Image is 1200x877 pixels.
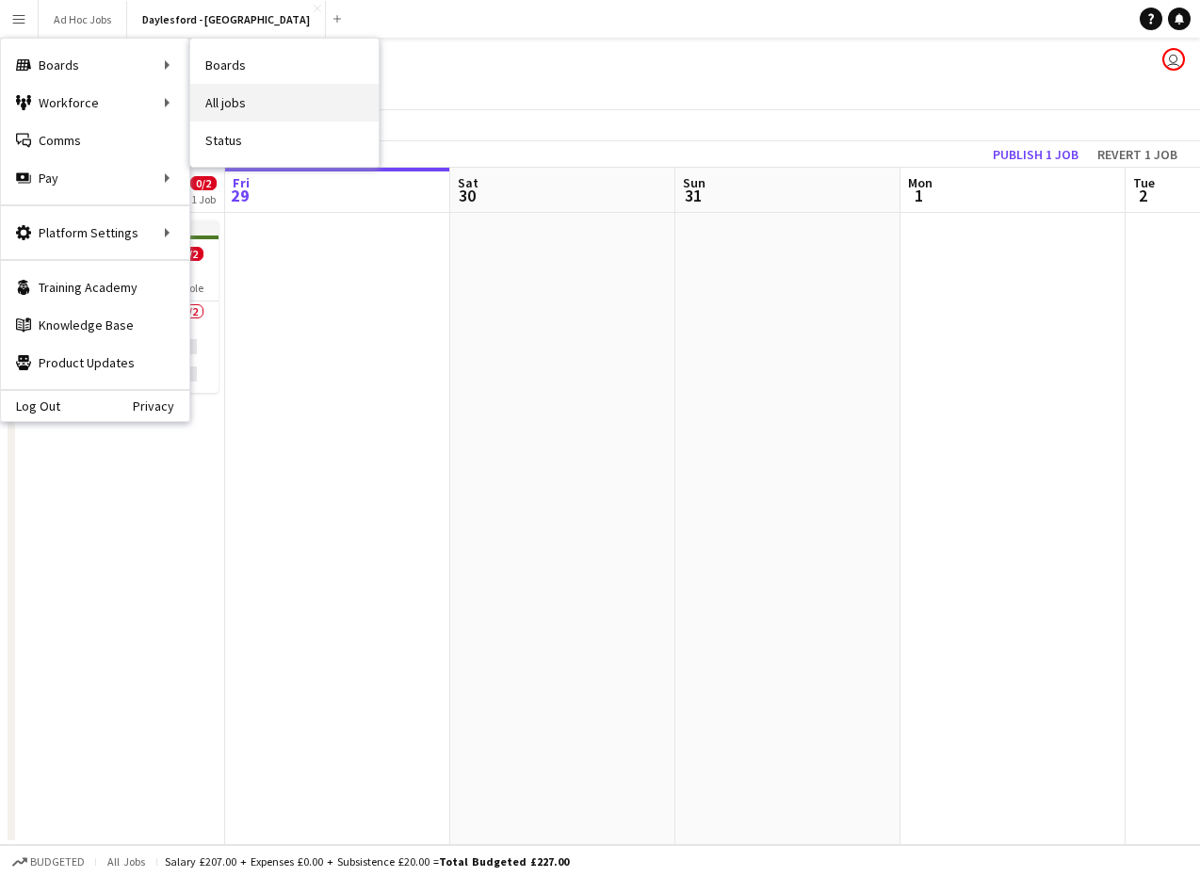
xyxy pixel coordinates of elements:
[191,192,216,206] div: 1 Job
[1,84,189,122] div: Workforce
[165,854,569,869] div: Salary £207.00 + Expenses £0.00 + Subsistence £20.00 =
[1,344,189,382] a: Product Updates
[127,1,326,38] button: Daylesford - [GEOGRAPHIC_DATA]
[9,852,88,872] button: Budgeted
[1,159,189,197] div: Pay
[1133,174,1155,191] span: Tue
[908,174,932,191] span: Mon
[1130,185,1155,206] span: 2
[458,174,478,191] span: Sat
[439,854,569,869] span: Total Budgeted £227.00
[455,185,478,206] span: 30
[190,122,379,159] a: Status
[1090,142,1185,167] button: Revert 1 job
[190,84,379,122] a: All jobs
[230,185,250,206] span: 29
[1162,48,1185,71] app-user-avatar: Nathan Kee Wong
[39,1,127,38] button: Ad Hoc Jobs
[1,268,189,306] a: Training Academy
[30,855,85,869] span: Budgeted
[190,46,379,84] a: Boards
[1,46,189,84] div: Boards
[680,185,705,206] span: 31
[985,142,1086,167] button: Publish 1 job
[1,398,60,414] a: Log Out
[133,398,189,414] a: Privacy
[1,306,189,344] a: Knowledge Base
[1,122,189,159] a: Comms
[190,176,217,190] span: 0/2
[233,174,250,191] span: Fri
[1,214,189,252] div: Platform Settings
[905,185,932,206] span: 1
[104,854,149,869] span: All jobs
[683,174,705,191] span: Sun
